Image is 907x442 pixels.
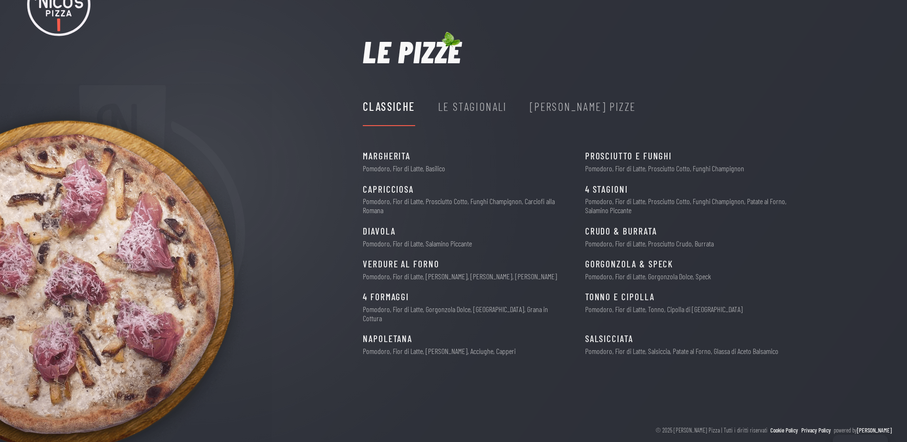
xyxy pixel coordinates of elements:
[585,272,711,281] p: Pomodoro, Fior di Latte, Gorgonzola Dolce, Speck
[363,257,439,272] span: Verdure al Forno
[530,98,636,116] div: [PERSON_NAME] Pizze
[585,257,674,272] span: Gorgonzola & Speck
[585,182,628,197] span: 4 Stagioni
[363,290,409,304] span: 4 Formaggi
[857,426,892,434] a: [PERSON_NAME]
[585,239,714,248] p: Pomodoro, Fior di Latte, Prosciutto Crudo, Burrata
[363,196,567,215] p: Pomodoro, Fior di Latte, Prosciutto Cotto, Funghi Champignon, Carciofi alla Romana
[363,98,415,116] div: Classiche
[585,346,778,355] p: Pomodoro, Fior di Latte, Salsiccia, Patate al Forno, Glassa di Aceto Balsamico
[363,224,395,239] span: Diavola
[585,290,655,304] span: Tonno e Cipolla
[801,425,831,435] a: Privacy Policy
[363,149,410,164] span: Margherita
[834,425,892,435] div: powered by
[363,346,516,355] p: Pomodoro, Fior di Latte, [PERSON_NAME], Acciughe, Capperi
[438,98,507,116] div: Le Stagionali
[363,182,414,197] span: Capricciosa
[363,164,445,173] p: Pomodoro, Fior di Latte, Basilico
[585,332,633,346] span: Salsicciata
[363,272,557,281] p: Pomodoro, Fior di Latte, [PERSON_NAME], [PERSON_NAME], [PERSON_NAME]
[363,36,462,67] h1: Le pizze
[770,425,798,435] a: Cookie Policy
[585,164,744,173] p: Pomodoro, Fior di Latte, Prosciutto Cotto, Funghi Champignon
[585,196,789,215] p: Pomodoro, Fior di Latte, Prosciutto Cotto, Funghi Champignon, Patate al Forno, Salamino Piccante
[656,425,767,435] div: © 2025 [PERSON_NAME] Pizza | Tutti i diritti riservati
[363,304,567,323] p: Pomodoro, Fior di Latte, Gorgonzola Dolce, [GEOGRAPHIC_DATA], Grana in Cottura
[585,224,657,239] span: CRUDO & BURRATA
[585,304,743,314] p: Pomodoro, Fior di Latte, Tonno, Cipolla di [GEOGRAPHIC_DATA]
[363,332,412,346] span: Napoletana
[363,239,472,248] p: Pomodoro, Fior di Latte, Salamino Piccante
[585,149,672,164] span: Prosciutto e Funghi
